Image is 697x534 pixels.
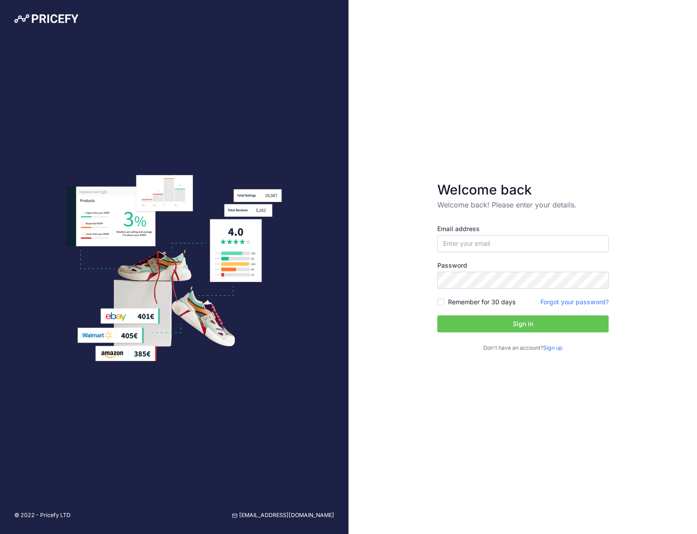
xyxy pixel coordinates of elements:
[437,235,609,252] input: Enter your email
[448,298,515,306] label: Remember for 30 days
[437,199,609,210] p: Welcome back! Please enter your details.
[232,511,334,520] a: [EMAIL_ADDRESS][DOMAIN_NAME]
[437,261,609,270] label: Password
[14,14,79,23] img: Pricefy
[437,344,609,352] p: Don't have an account?
[437,224,609,233] label: Email address
[14,511,71,520] p: © 2022 - Pricefy LTD
[540,298,609,306] a: Forgot your password?
[543,344,563,351] a: Sign up
[437,182,609,198] h3: Welcome back
[437,315,609,332] button: Sign in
